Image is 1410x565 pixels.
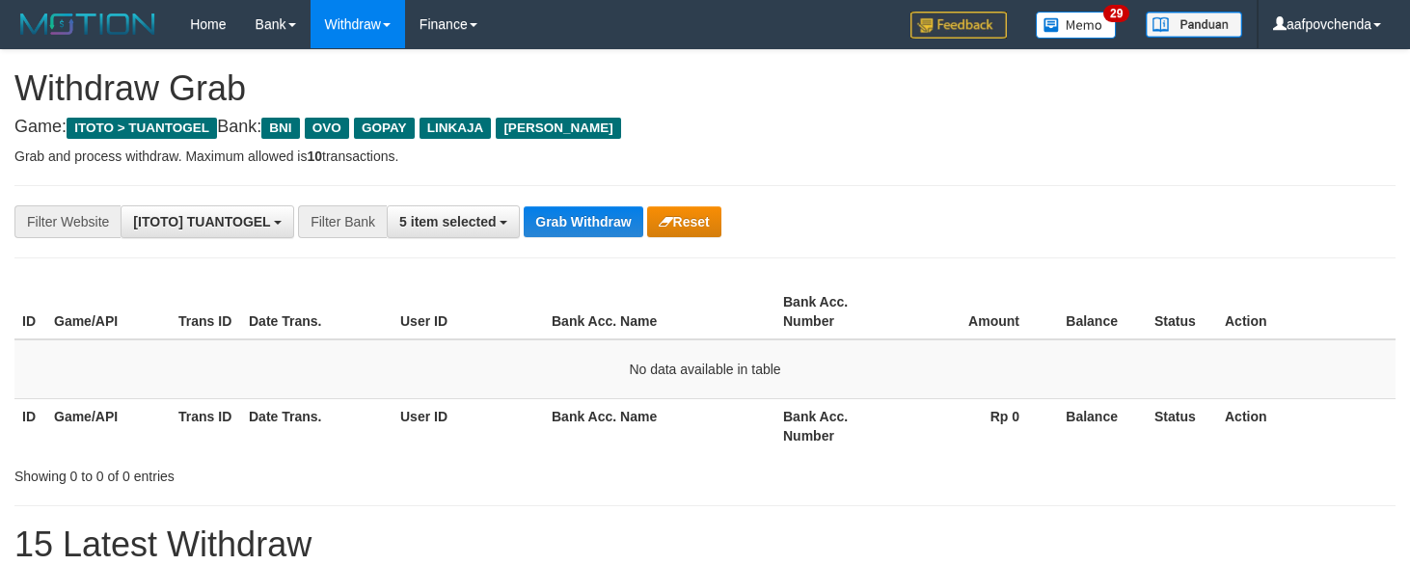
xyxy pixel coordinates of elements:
th: Date Trans. [241,398,393,453]
button: Reset [647,206,721,237]
th: Status [1147,284,1217,339]
th: Action [1217,284,1396,339]
th: Balance [1048,398,1147,453]
span: 5 item selected [399,214,496,229]
strong: 10 [307,148,322,164]
th: Amount [900,284,1048,339]
button: 5 item selected [387,205,520,238]
span: OVO [305,118,349,139]
th: User ID [393,398,544,453]
img: MOTION_logo.png [14,10,161,39]
div: Filter Website [14,205,121,238]
h1: 15 Latest Withdraw [14,525,1396,564]
span: 29 [1103,5,1129,22]
img: panduan.png [1146,12,1242,38]
th: Trans ID [171,284,241,339]
span: BNI [261,118,299,139]
th: Date Trans. [241,284,393,339]
span: LINKAJA [420,118,492,139]
th: Trans ID [171,398,241,453]
th: Action [1217,398,1396,453]
button: Grab Withdraw [524,206,642,237]
th: Bank Acc. Name [544,398,775,453]
th: Bank Acc. Number [775,398,900,453]
p: Grab and process withdraw. Maximum allowed is transactions. [14,147,1396,166]
th: Bank Acc. Name [544,284,775,339]
th: Rp 0 [900,398,1048,453]
span: ITOTO > TUANTOGEL [67,118,217,139]
div: Showing 0 to 0 of 0 entries [14,459,573,486]
th: ID [14,284,46,339]
th: ID [14,398,46,453]
th: Balance [1048,284,1147,339]
span: [ITOTO] TUANTOGEL [133,214,270,229]
span: [PERSON_NAME] [496,118,620,139]
img: Feedback.jpg [910,12,1007,39]
th: Game/API [46,398,171,453]
th: Bank Acc. Number [775,284,900,339]
h4: Game: Bank: [14,118,1396,137]
th: Status [1147,398,1217,453]
td: No data available in table [14,339,1396,399]
span: GOPAY [354,118,415,139]
th: User ID [393,284,544,339]
h1: Withdraw Grab [14,69,1396,108]
button: [ITOTO] TUANTOGEL [121,205,294,238]
div: Filter Bank [298,205,387,238]
th: Game/API [46,284,171,339]
img: Button%20Memo.svg [1036,12,1117,39]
